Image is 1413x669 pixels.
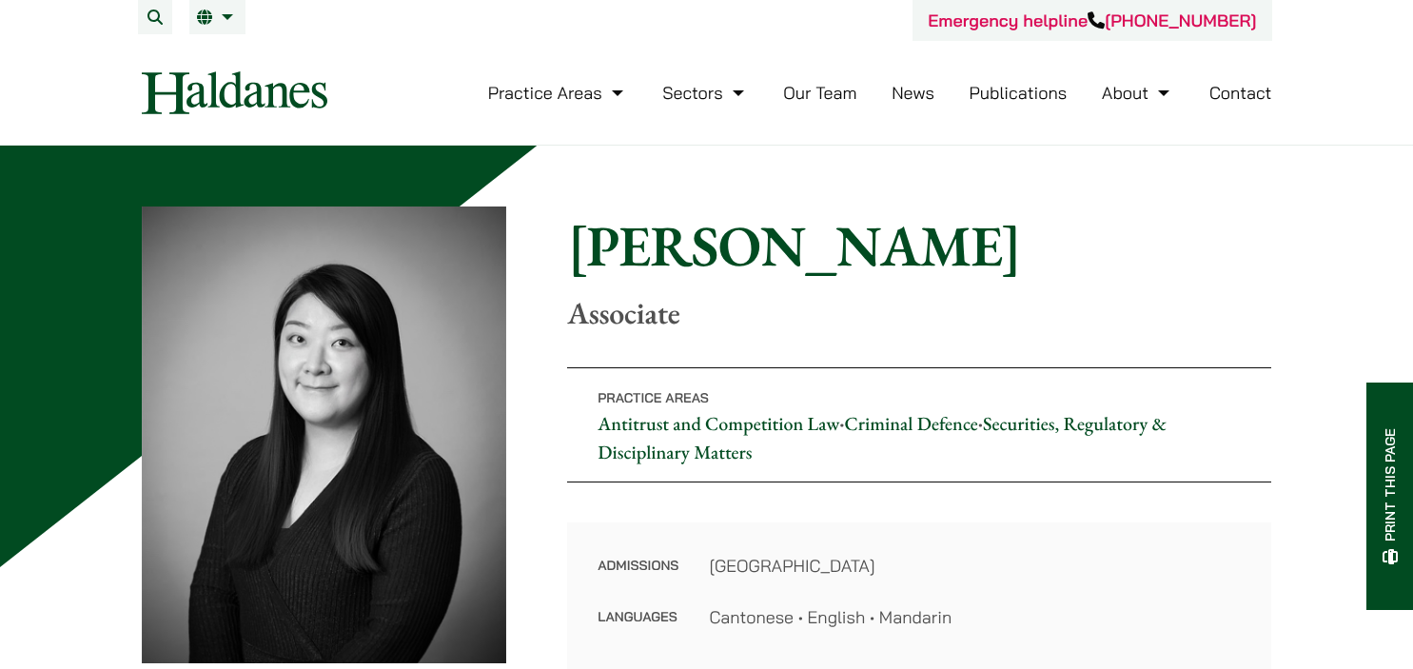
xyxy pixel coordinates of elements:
h1: [PERSON_NAME] [567,211,1271,280]
dd: Cantonese • English • Mandarin [709,604,1241,630]
a: Criminal Defence [845,411,978,436]
img: Logo of Haldanes [142,71,327,114]
a: Our Team [783,82,856,104]
a: EN [197,10,238,25]
p: Associate [567,295,1271,331]
a: About [1102,82,1174,104]
a: Contact [1209,82,1272,104]
a: Publications [970,82,1068,104]
dt: Languages [598,604,678,630]
dt: Admissions [598,553,678,604]
a: Sectors [662,82,748,104]
span: Practice Areas [598,389,709,406]
a: Practice Areas [488,82,628,104]
dd: [GEOGRAPHIC_DATA] [709,553,1241,579]
a: Antitrust and Competition Law [598,411,839,436]
a: Securities, Regulatory & Disciplinary Matters [598,411,1167,464]
a: News [892,82,934,104]
p: • • [567,367,1271,482]
a: Emergency helpline[PHONE_NUMBER] [928,10,1256,31]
